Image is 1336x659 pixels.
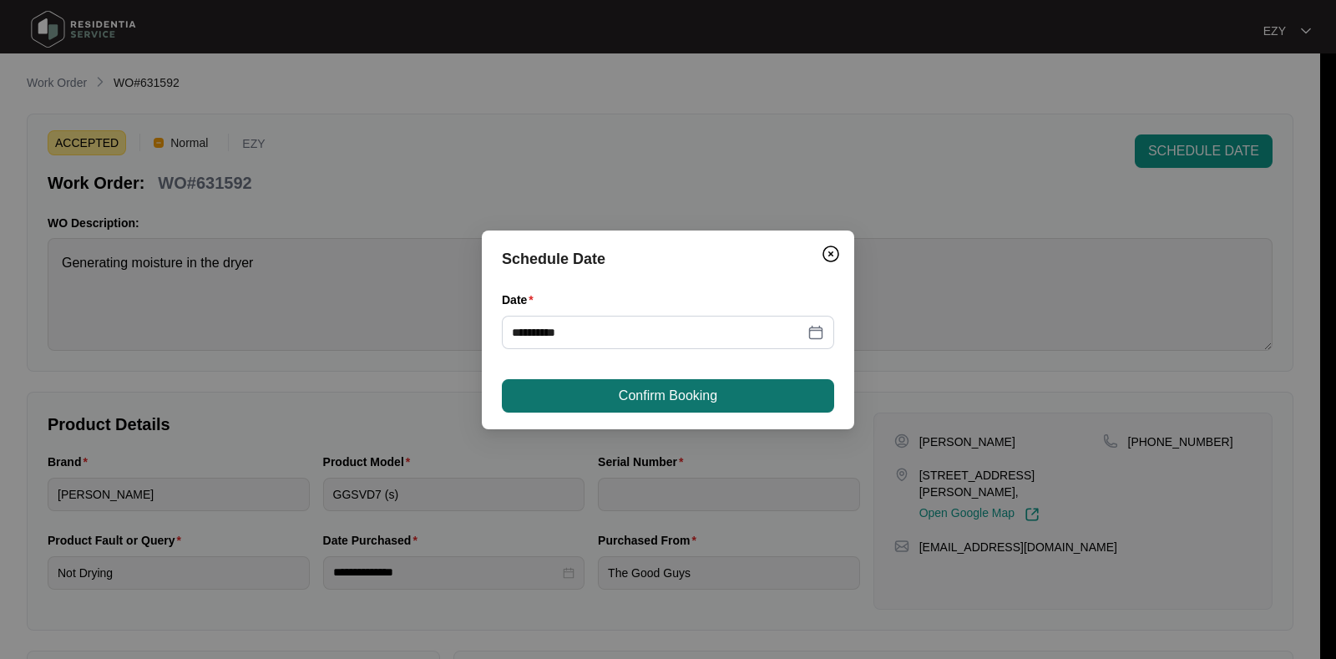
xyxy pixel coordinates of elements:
label: Date [502,291,540,308]
img: closeCircle [821,244,841,264]
div: Schedule Date [502,247,834,271]
button: Confirm Booking [502,379,834,413]
span: Confirm Booking [619,386,717,406]
button: Close [817,241,844,267]
input: Date [512,323,804,342]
